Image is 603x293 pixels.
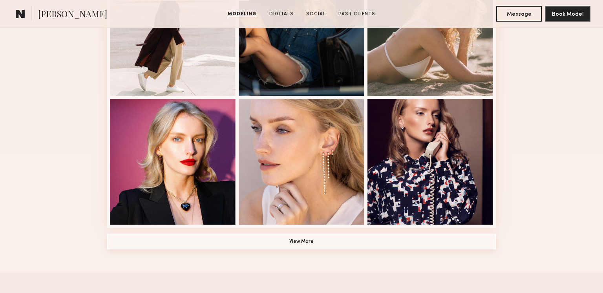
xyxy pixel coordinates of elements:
span: [PERSON_NAME] [38,8,107,22]
a: Modeling [225,11,260,18]
button: View More [107,234,496,249]
button: Book Model [545,6,590,22]
a: Digitals [266,11,297,18]
a: Social [303,11,329,18]
a: Book Model [545,10,590,17]
a: Past Clients [335,11,378,18]
button: Message [496,6,542,22]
